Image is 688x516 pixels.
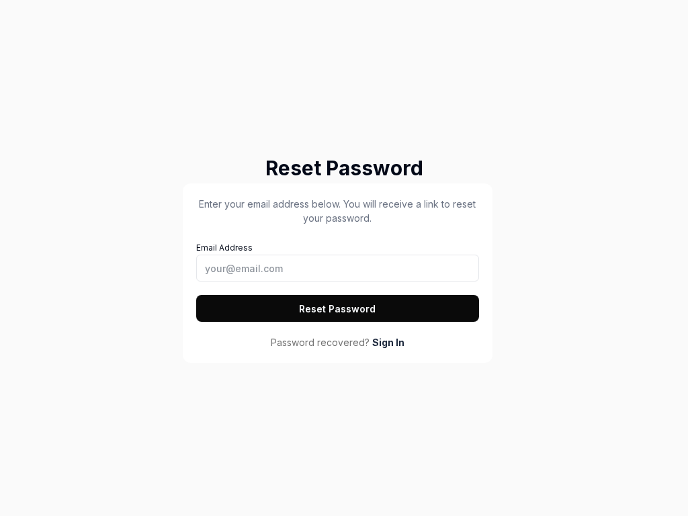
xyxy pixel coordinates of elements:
[372,335,404,349] a: Sign In
[271,335,370,349] span: Password recovered?
[196,243,479,282] label: Email Address
[196,255,479,282] input: Email Address
[196,295,479,322] button: Reset Password
[183,153,505,183] h2: Reset Password
[196,197,479,225] p: Enter your email address below. You will receive a link to reset your password.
